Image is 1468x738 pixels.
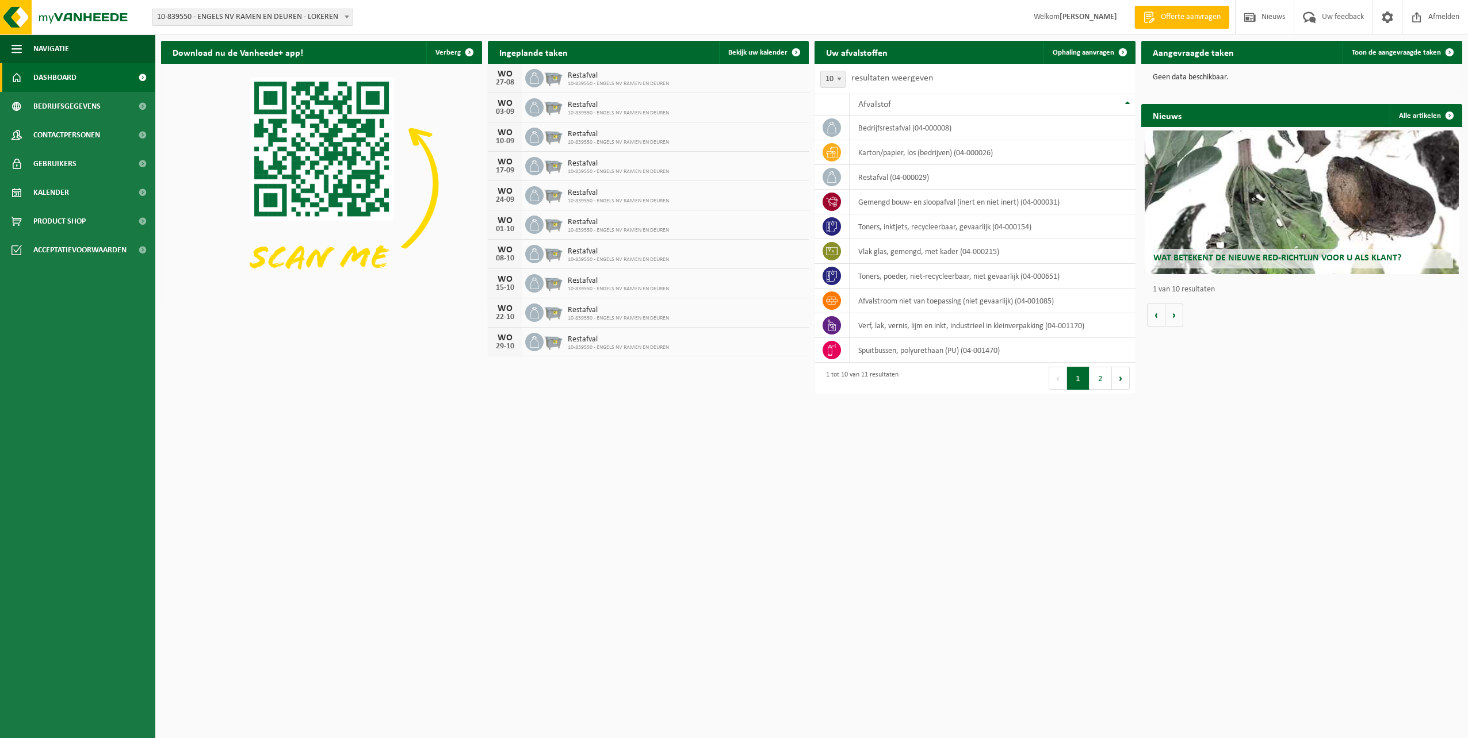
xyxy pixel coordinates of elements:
[1141,104,1193,126] h2: Nieuws
[815,41,899,63] h2: Uw afvalstoffen
[719,41,808,64] a: Bekijk uw kalender
[544,331,563,351] img: WB-2500-GAL-GY-01
[494,70,517,79] div: WO
[1049,367,1067,390] button: Previous
[494,79,517,87] div: 27-08
[568,189,669,198] span: Restafval
[1147,303,1165,326] button: Vorige
[850,140,1136,165] td: karton/papier, los (bedrijven) (04-000026)
[568,227,669,234] span: 10-839550 - ENGELS NV RAMEN EN DEUREN
[850,289,1136,313] td: afvalstroom niet van toepassing (niet gevaarlijk) (04-001085)
[544,243,563,263] img: WB-2500-GAL-GY-01
[544,272,563,292] img: WB-2500-GAL-GY-01
[426,41,481,64] button: Verberg
[568,256,669,263] span: 10-839550 - ENGELS NV RAMEN EN DEUREN
[494,284,517,292] div: 15-10
[850,190,1136,214] td: gemengd bouw- en sloopafval (inert en niet inert) (04-000031)
[851,74,933,83] label: resultaten weergeven
[820,366,899,391] div: 1 tot 10 van 11 resultaten
[568,247,669,256] span: Restafval
[1060,13,1117,21] strong: [PERSON_NAME]
[435,49,461,56] span: Verberg
[1165,303,1183,326] button: Volgende
[1153,253,1401,263] span: Wat betekent de nieuwe RED-richtlijn voor u als klant?
[821,71,845,87] span: 10
[568,344,669,351] span: 10-839550 - ENGELS NV RAMEN EN DEUREN
[494,245,517,255] div: WO
[1089,367,1112,390] button: 2
[494,108,517,116] div: 03-09
[494,275,517,284] div: WO
[494,216,517,225] div: WO
[161,64,482,305] img: Download de VHEPlus App
[568,286,669,293] span: 10-839550 - ENGELS NV RAMEN EN DEUREN
[1343,41,1461,64] a: Toon de aangevraagde taken
[494,255,517,263] div: 08-10
[494,196,517,204] div: 24-09
[850,116,1136,140] td: bedrijfsrestafval (04-000008)
[494,333,517,343] div: WO
[152,9,353,26] span: 10-839550 - ENGELS NV RAMEN EN DEUREN - LOKEREN
[820,71,846,88] span: 10
[568,101,669,110] span: Restafval
[850,165,1136,190] td: restafval (04-000029)
[850,264,1136,289] td: toners, poeder, niet-recycleerbaar, niet gevaarlijk (04-000651)
[850,338,1136,363] td: spuitbussen, polyurethaan (PU) (04-001470)
[568,80,669,87] span: 10-839550 - ENGELS NV RAMEN EN DEUREN
[33,207,86,236] span: Product Shop
[1145,130,1459,274] a: Wat betekent de nieuwe RED-richtlijn voor u als klant?
[568,276,669,286] span: Restafval
[568,335,669,344] span: Restafval
[568,168,669,175] span: 10-839550 - ENGELS NV RAMEN EN DEUREN
[1043,41,1134,64] a: Ophaling aanvragen
[568,159,669,168] span: Restafval
[33,236,127,264] span: Acceptatievoorwaarden
[494,187,517,196] div: WO
[1352,49,1441,56] span: Toon de aangevraagde taken
[494,313,517,321] div: 22-10
[494,99,517,108] div: WO
[494,343,517,351] div: 29-10
[161,41,315,63] h2: Download nu de Vanheede+ app!
[33,178,69,207] span: Kalender
[568,71,669,80] span: Restafval
[494,157,517,167] div: WO
[494,128,517,137] div: WO
[858,100,891,109] span: Afvalstof
[494,137,517,145] div: 10-09
[568,110,669,117] span: 10-839550 - ENGELS NV RAMEN EN DEUREN
[494,167,517,175] div: 17-09
[494,225,517,233] div: 01-10
[544,126,563,145] img: WB-2500-GAL-GY-01
[728,49,787,56] span: Bekijk uw kalender
[568,218,669,227] span: Restafval
[544,184,563,204] img: WB-2500-GAL-GY-01
[850,239,1136,264] td: vlak glas, gemengd, met kader (04-000215)
[1141,41,1245,63] h2: Aangevraagde taken
[1390,104,1461,127] a: Alle artikelen
[33,149,77,178] span: Gebruikers
[568,315,669,322] span: 10-839550 - ENGELS NV RAMEN EN DEUREN
[568,130,669,139] span: Restafval
[544,302,563,321] img: WB-2500-GAL-GY-01
[544,214,563,233] img: WB-2500-GAL-GY-01
[544,155,563,175] img: WB-2500-GAL-GY-01
[1158,11,1224,23] span: Offerte aanvragen
[494,304,517,313] div: WO
[1067,367,1089,390] button: 1
[568,139,669,146] span: 10-839550 - ENGELS NV RAMEN EN DEUREN
[544,97,563,116] img: WB-2500-GAL-GY-01
[33,121,100,149] span: Contactpersonen
[568,306,669,315] span: Restafval
[33,63,77,92] span: Dashboard
[33,92,101,121] span: Bedrijfsgegevens
[33,34,69,63] span: Navigatie
[152,9,353,25] span: 10-839550 - ENGELS NV RAMEN EN DEUREN - LOKEREN
[850,313,1136,338] td: verf, lak, vernis, lijm en inkt, industrieel in kleinverpakking (04-001170)
[1053,49,1114,56] span: Ophaling aanvragen
[544,67,563,87] img: WB-2500-GAL-GY-01
[488,41,579,63] h2: Ingeplande taken
[1112,367,1130,390] button: Next
[1134,6,1229,29] a: Offerte aanvragen
[1153,74,1451,82] p: Geen data beschikbaar.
